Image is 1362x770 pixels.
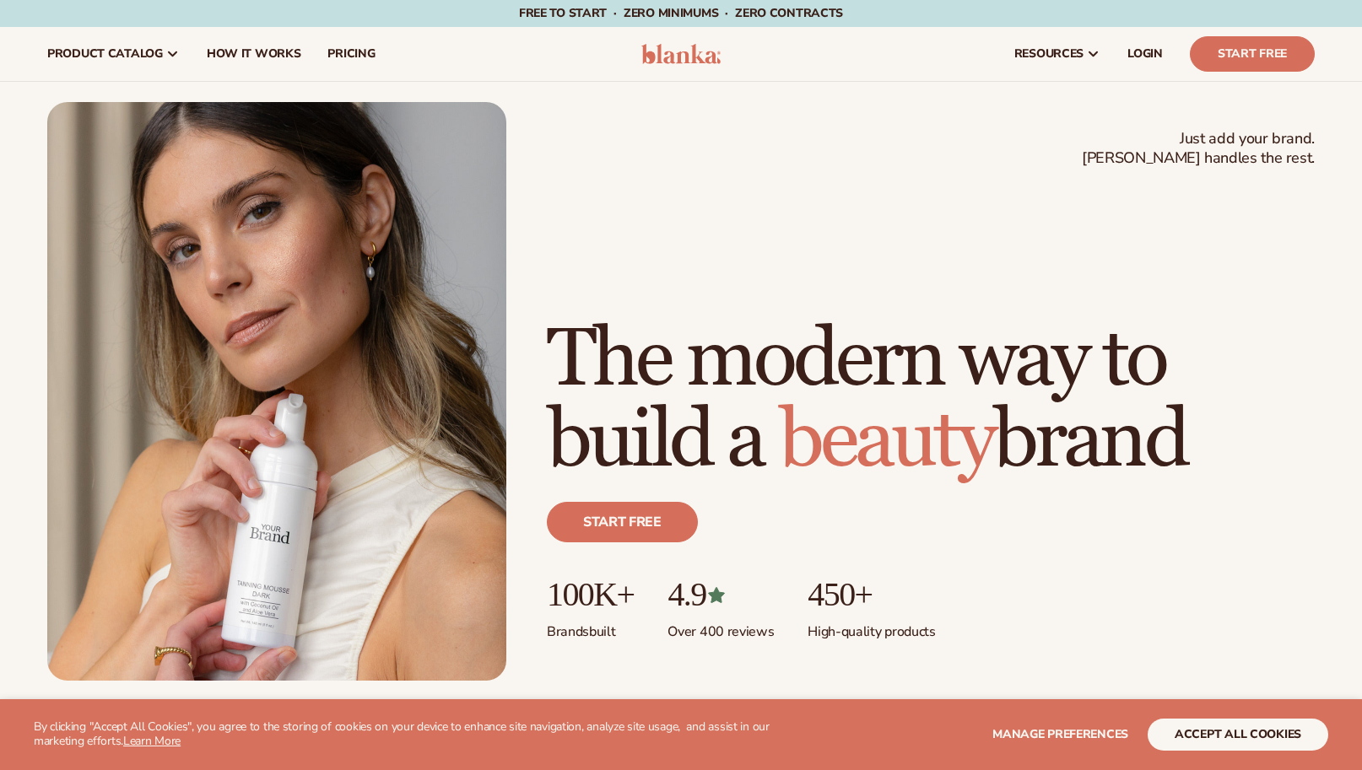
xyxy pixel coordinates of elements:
span: Free to start · ZERO minimums · ZERO contracts [519,5,843,21]
img: logo [641,44,722,64]
p: 100K+ [547,576,634,613]
span: Just add your brand. [PERSON_NAME] handles the rest. [1082,129,1315,169]
a: resources [1001,27,1114,81]
p: Brands built [547,613,634,641]
img: Female holding tanning mousse. [47,102,506,681]
span: product catalog [47,47,163,61]
span: Manage preferences [992,726,1128,742]
button: Manage preferences [992,719,1128,751]
button: accept all cookies [1148,719,1328,751]
a: Start Free [1190,36,1315,72]
p: Over 400 reviews [667,613,774,641]
a: Learn More [123,733,181,749]
a: Start free [547,502,698,542]
span: LOGIN [1127,47,1163,61]
span: pricing [327,47,375,61]
span: How It Works [207,47,301,61]
a: pricing [314,27,388,81]
span: beauty [779,391,993,490]
p: 450+ [808,576,935,613]
p: 4.9 [667,576,774,613]
a: product catalog [34,27,193,81]
p: High-quality products [808,613,935,641]
p: By clicking "Accept All Cookies", you agree to the storing of cookies on your device to enhance s... [34,720,774,749]
a: LOGIN [1114,27,1176,81]
span: resources [1014,47,1084,61]
h1: The modern way to build a brand [547,320,1315,482]
a: How It Works [193,27,315,81]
